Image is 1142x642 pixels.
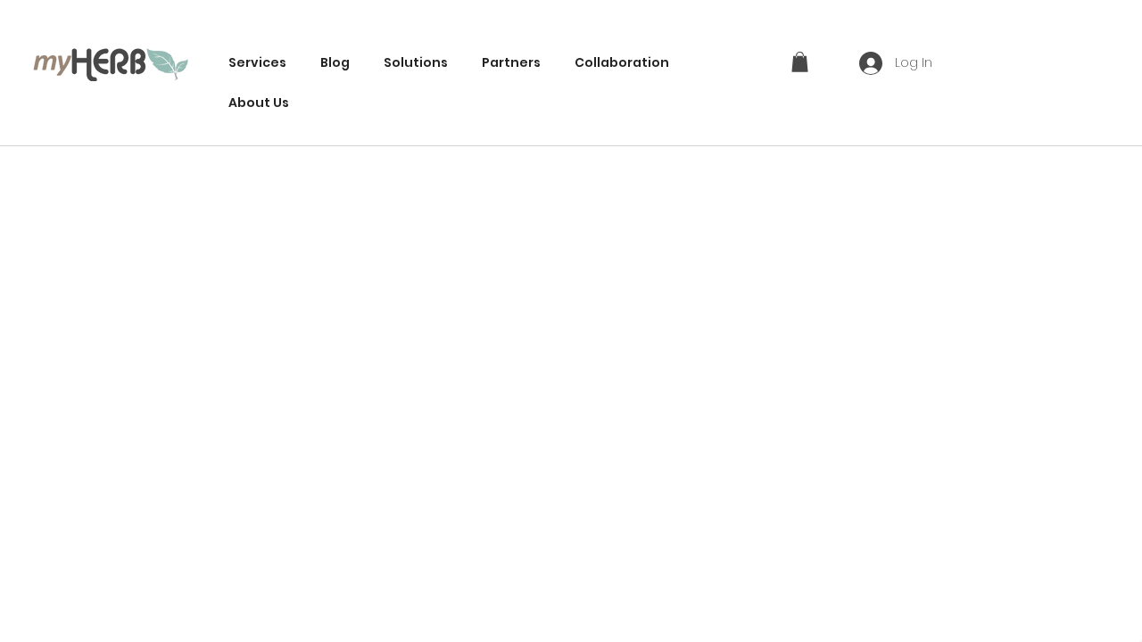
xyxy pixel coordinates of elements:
div: Solutions [375,46,457,79]
span: Blog [320,53,350,72]
a: Collaboration [566,46,678,79]
a: Blog [311,46,359,79]
a: Services [219,46,295,79]
span: Partners [482,53,541,72]
span: About Us [228,94,289,112]
span: Log In [889,54,939,72]
button: Log In [847,46,945,80]
span: Collaboration [575,53,669,72]
span: Solutions [384,53,448,72]
span: Services [228,53,286,72]
a: Partners [473,46,550,79]
a: About Us [219,86,298,119]
nav: Site [219,46,771,119]
img: myHerb Logo [33,45,189,81]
